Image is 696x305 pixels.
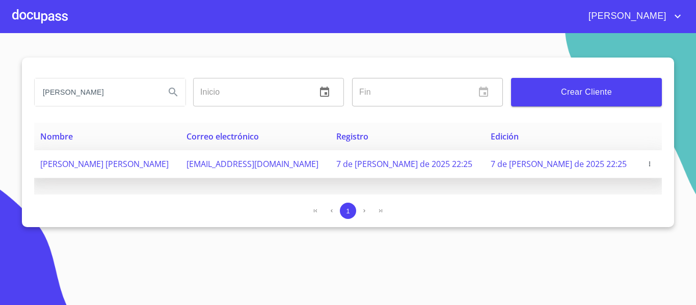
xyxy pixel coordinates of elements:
span: [PERSON_NAME] [581,8,672,24]
span: [PERSON_NAME] [PERSON_NAME] [40,158,169,170]
span: Nombre [40,131,73,142]
button: Search [161,80,185,104]
span: 1 [346,207,350,215]
span: 7 de [PERSON_NAME] de 2025 22:25 [491,158,627,170]
span: Edición [491,131,519,142]
span: 7 de [PERSON_NAME] de 2025 22:25 [336,158,472,170]
span: Correo electrónico [186,131,259,142]
span: [EMAIL_ADDRESS][DOMAIN_NAME] [186,158,318,170]
button: 1 [340,203,356,219]
input: search [35,78,157,106]
span: Registro [336,131,368,142]
span: Crear Cliente [519,85,654,99]
button: account of current user [581,8,684,24]
button: Crear Cliente [511,78,662,106]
